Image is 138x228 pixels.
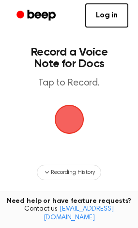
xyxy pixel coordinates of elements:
button: Recording History [37,165,101,180]
a: [EMAIL_ADDRESS][DOMAIN_NAME] [44,206,114,221]
img: Beep Logo [55,105,84,134]
h1: Record a Voice Note for Docs [17,46,121,70]
a: Beep [10,6,64,25]
span: Recording History [51,168,94,177]
p: Tap to Record. [17,77,121,89]
span: Contact us [6,205,132,222]
a: Log in [85,3,128,28]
